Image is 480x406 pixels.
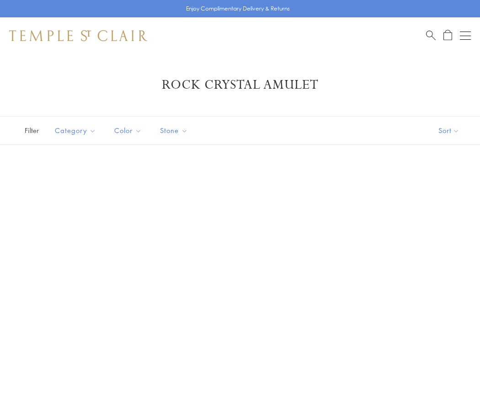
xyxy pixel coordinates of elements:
[426,30,436,41] a: Search
[443,30,452,41] a: Open Shopping Bag
[48,120,103,141] button: Category
[50,125,103,136] span: Category
[9,30,147,41] img: Temple St. Clair
[23,77,457,93] h1: Rock Crystal Amulet
[460,30,471,41] button: Open navigation
[186,4,290,13] p: Enjoy Complimentary Delivery & Returns
[153,120,195,141] button: Stone
[107,120,149,141] button: Color
[110,125,149,136] span: Color
[155,125,195,136] span: Stone
[418,117,480,144] button: Show sort by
